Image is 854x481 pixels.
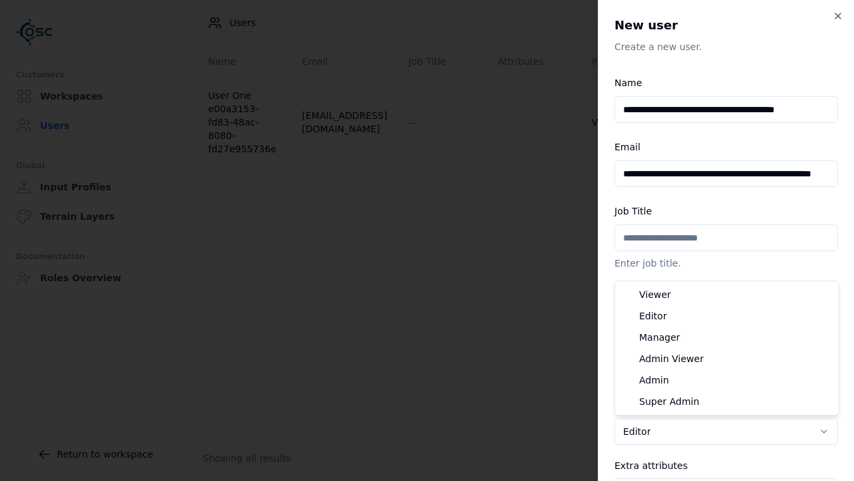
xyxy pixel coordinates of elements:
span: Admin Viewer [639,352,704,365]
span: Manager [639,331,680,344]
span: Editor [639,309,667,323]
span: Super Admin [639,395,699,408]
span: Viewer [639,288,671,301]
span: Admin [639,373,669,387]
